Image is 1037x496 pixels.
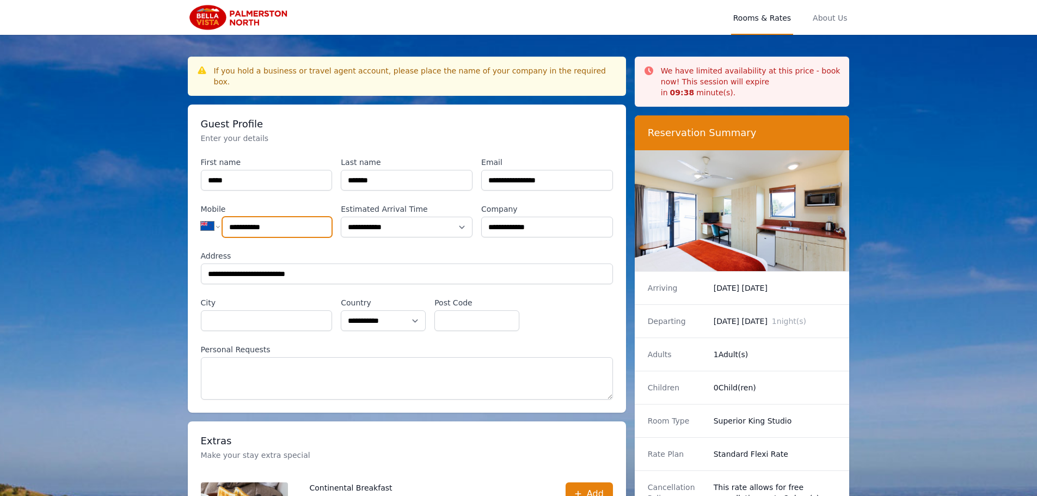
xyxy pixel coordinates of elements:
[714,382,837,393] dd: 0 Child(ren)
[188,4,292,30] img: Bella Vista Palmerston North
[214,65,617,87] div: If you hold a business or travel agent account, please place the name of your company in the requ...
[201,118,613,131] h3: Guest Profile
[201,157,333,168] label: First name
[648,283,705,293] dt: Arriving
[648,126,837,139] h3: Reservation Summary
[670,88,695,97] strong: 09 : 38
[341,204,473,215] label: Estimated Arrival Time
[648,415,705,426] dt: Room Type
[714,283,837,293] dd: [DATE] [DATE]
[310,482,513,493] p: Continental Breakfast
[434,297,519,308] label: Post Code
[714,449,837,460] dd: Standard Flexi Rate
[714,316,837,327] dd: [DATE] [DATE]
[772,317,806,326] span: 1 night(s)
[648,449,705,460] dt: Rate Plan
[648,316,705,327] dt: Departing
[201,297,333,308] label: City
[201,204,333,215] label: Mobile
[661,65,841,98] p: We have limited availability at this price - book now! This session will expire in minute(s).
[201,344,613,355] label: Personal Requests
[201,450,613,461] p: Make your stay extra special
[341,157,473,168] label: Last name
[201,133,613,144] p: Enter your details
[714,349,837,360] dd: 1 Adult(s)
[648,382,705,393] dt: Children
[714,415,837,426] dd: Superior King Studio
[635,150,850,271] img: Superior King Studio
[201,434,613,448] h3: Extras
[341,297,426,308] label: Country
[481,204,613,215] label: Company
[481,157,613,168] label: Email
[201,250,613,261] label: Address
[648,349,705,360] dt: Adults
